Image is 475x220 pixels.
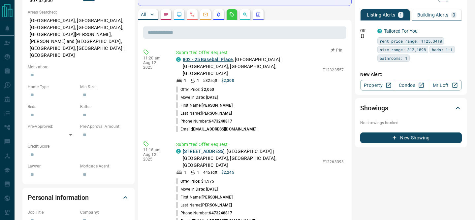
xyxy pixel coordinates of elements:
p: Aug 12 2025 [143,152,166,162]
p: Move In Date: [176,94,218,100]
button: New Showing [360,132,462,143]
div: Showings [360,100,462,116]
p: Mortgage Agent: [80,163,129,169]
span: [PERSON_NAME] [202,103,232,108]
span: [DATE] [206,95,218,100]
span: 6473248817 [209,119,232,124]
span: [PERSON_NAME] [201,111,232,116]
span: [DATE] [206,187,218,192]
a: Mr.Loft [428,80,462,91]
p: Email: [176,126,256,132]
svg: Requests [229,12,235,17]
p: E12263393 [323,159,344,165]
h2: Personal Information [28,192,89,203]
p: Last Name: [176,110,232,116]
p: , [GEOGRAPHIC_DATA] | [GEOGRAPHIC_DATA], [GEOGRAPHIC_DATA], [GEOGRAPHIC_DATA] [183,56,319,77]
a: [STREET_ADDRESS] [183,149,225,154]
p: 1 [399,13,402,17]
p: Credit Score: [28,143,129,149]
p: 1 [184,78,186,84]
svg: Agent Actions [256,12,261,17]
span: $1,975 [201,179,214,184]
p: Home Type: [28,84,77,90]
span: size range: 312,1098 [380,46,426,53]
span: [PERSON_NAME] [201,203,232,207]
p: $2,245 [221,169,234,175]
p: , [GEOGRAPHIC_DATA] | [GEOGRAPHIC_DATA], [GEOGRAPHIC_DATA], [GEOGRAPHIC_DATA] [183,148,319,169]
p: Pre-Approved: [28,124,77,129]
p: Offer Price: [176,87,214,92]
p: First Name: [176,102,233,108]
span: beds: 1-1 [432,46,453,53]
p: 445 sqft [203,169,217,175]
p: 11:20 am [143,56,166,60]
p: 532 sqft [203,78,217,84]
h2: Showings [360,103,388,113]
span: bathrooms: 1 [380,55,407,61]
p: Job Title: [28,209,77,215]
p: 1 [197,78,199,84]
p: Lawyer: [28,163,77,169]
p: Pre-Approval Amount: [80,124,129,129]
svg: Lead Browsing Activity [176,12,182,17]
span: [EMAIL_ADDRESS][DOMAIN_NAME] [192,127,256,131]
p: Baths: [80,104,129,110]
svg: Notes [163,12,169,17]
a: Condos [394,80,428,91]
svg: Opportunities [242,12,248,17]
a: Property [360,80,394,91]
span: rent price range: 1125,3410 [380,38,442,44]
svg: Emails [203,12,208,17]
p: Move In Date: [176,186,218,192]
div: condos.ca [176,57,181,62]
p: New Alert: [360,71,462,78]
p: Min Size: [80,84,129,90]
div: condos.ca [377,29,382,33]
svg: Push Notification Only [360,34,365,38]
p: Phone Number: [176,118,233,124]
svg: Calls [190,12,195,17]
p: Submitted Offer Request [176,141,344,148]
p: Areas Searched: [28,9,129,15]
a: Tailored For You [384,28,418,34]
p: Motivation: [28,64,129,70]
p: All [141,12,146,17]
p: Building Alerts [417,13,449,17]
p: Off [360,28,373,34]
p: Offer Price: [176,178,214,184]
p: 1 [197,169,199,175]
p: Beds: [28,104,77,110]
p: Aug 12 2025 [143,60,166,70]
p: No showings booked [360,120,462,126]
span: 6473248817 [209,211,232,215]
p: Company: [80,209,129,215]
p: Phone Number: [176,210,233,216]
p: E12323557 [323,67,344,73]
p: [GEOGRAPHIC_DATA], [GEOGRAPHIC_DATA], [GEOGRAPHIC_DATA], [GEOGRAPHIC_DATA], [GEOGRAPHIC_DATA][PER... [28,15,129,61]
p: First Name: [176,194,233,200]
p: Submitted Offer Request [176,49,344,56]
p: 1 [184,169,186,175]
div: condos.ca [176,149,181,154]
button: Pin [327,47,346,53]
a: 802 - 25 Baseball Place [183,57,233,62]
span: $2,050 [201,87,214,92]
p: Last Name: [176,202,232,208]
svg: Listing Alerts [216,12,221,17]
span: [PERSON_NAME] [202,195,232,200]
p: $2,300 [221,78,234,84]
p: Listing Alerts [367,13,396,17]
div: Personal Information [28,190,129,205]
p: 0 [453,13,455,17]
p: 11:18 am [143,148,166,152]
